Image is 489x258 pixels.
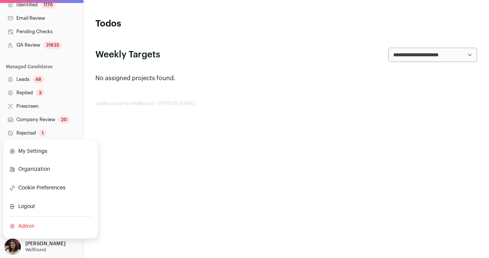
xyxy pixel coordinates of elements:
[39,129,47,137] div: 1
[9,218,92,235] a: Admin
[95,74,477,83] p: No assigned projects found.
[95,18,223,30] h1: Todos
[3,239,67,255] button: Open dropdown
[95,101,477,107] footer: wellfound:ai for Wellfound - [PERSON_NAME]
[9,143,92,160] a: My Settings
[36,89,44,97] div: 3
[9,198,92,215] button: Logout
[41,1,56,9] div: 1176
[4,239,21,255] img: 13179837-medium_jpg
[95,49,160,61] h2: Weekly Targets
[25,241,66,247] p: [PERSON_NAME]
[58,116,70,123] div: 20
[43,41,62,49] div: 21833
[32,76,44,83] div: 48
[25,247,46,253] p: Wellfound
[9,161,92,177] a: Organization
[9,179,92,197] a: Cookie Preferences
